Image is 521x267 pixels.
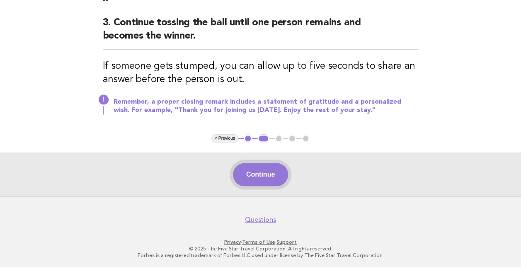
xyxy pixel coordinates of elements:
button: Continue [233,163,288,186]
p: © 2025 The Five Star Travel Corporation. All rights reserved. [12,245,509,252]
h3: If someone gets stumped, you can allow up to five seconds to share an answer before the person is... [103,60,419,86]
p: Forbes is a registered trademark of Forbes LLC used under license by The Five Star Travel Corpora... [12,252,509,259]
a: Terms of Use [242,239,275,245]
button: < Previous [211,134,238,143]
a: Support [276,239,297,245]
a: Questions [245,216,276,224]
button: 2 [257,134,269,143]
p: Remember, a proper closing remark includes a statement of gratitude and a personalized wish. For ... [114,98,419,114]
a: Privacy [224,239,241,245]
h2: 3. Continue tossing the ball until one person remains and becomes the winner. [103,16,419,50]
button: 1 [244,134,252,143]
p: · · [12,239,509,245]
